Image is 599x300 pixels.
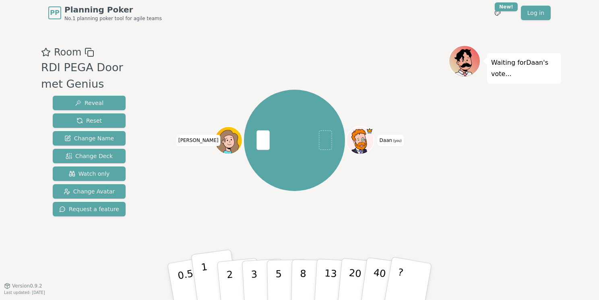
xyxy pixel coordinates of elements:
span: Last updated: [DATE] [4,290,45,295]
button: Click to change your avatar [347,127,374,154]
span: Change Deck [66,152,113,160]
button: Reset [53,113,126,128]
button: Reveal [53,96,126,110]
a: Log in [521,6,551,20]
span: (you) [392,139,402,143]
span: Click to change your name [378,135,404,146]
div: New! [495,2,518,11]
span: Click to change your name [176,135,221,146]
button: Watch only [53,166,126,181]
div: RDI PEGA Door met Genius [41,60,140,92]
span: Version 0.9.2 [12,283,42,289]
button: Version0.9.2 [4,283,42,289]
button: Change Avatar [53,184,126,199]
span: Watch only [69,170,110,178]
span: Planning Poker [64,4,162,15]
button: New! [490,6,505,20]
p: Waiting for Daan 's vote... [491,57,557,80]
span: Daan is the host [366,127,373,134]
button: Change Deck [53,149,126,163]
span: PP [50,8,59,18]
button: Add as favourite [41,45,51,60]
span: No.1 planning poker tool for agile teams [64,15,162,22]
span: Reveal [75,99,103,107]
button: Change Name [53,131,126,146]
span: Change Name [64,134,114,142]
span: Request a feature [59,205,119,213]
a: PPPlanning PokerNo.1 planning poker tool for agile teams [48,4,162,22]
button: Request a feature [53,202,126,216]
span: Change Avatar [64,187,115,195]
span: Reset [76,117,102,125]
span: Room [54,45,81,60]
